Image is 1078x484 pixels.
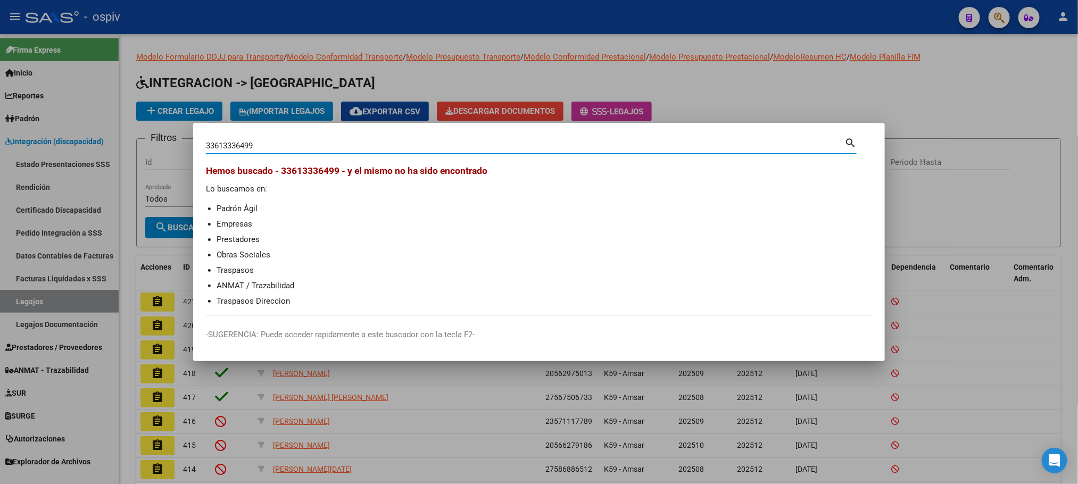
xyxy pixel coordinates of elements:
mat-icon: search [844,136,857,148]
li: Obras Sociales [217,249,872,261]
div: Open Intercom Messenger [1042,448,1067,473]
li: Padrón Ágil [217,203,872,214]
li: Prestadores [217,234,872,245]
p: -SUGERENCIA: Puede acceder rapidamente a este buscador con la tecla F2- [206,329,872,341]
div: Lo buscamos en: [206,164,872,307]
li: Empresas [217,219,872,230]
li: ANMAT / Trazabilidad [217,280,872,291]
li: Traspasos [217,265,872,276]
span: Hemos buscado - 33613336499 - y el mismo no ha sido encontrado [206,165,487,176]
li: Traspasos Direccion [217,296,872,307]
